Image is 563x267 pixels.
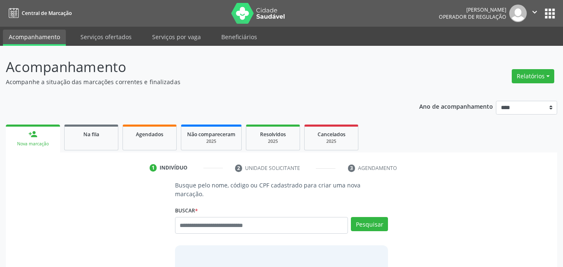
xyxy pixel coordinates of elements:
[160,164,188,172] div: Indivíduo
[175,181,388,198] p: Busque pelo nome, código ou CPF cadastrado para criar uma nova marcação.
[512,69,554,83] button: Relatórios
[22,10,72,17] span: Central de Marcação
[83,131,99,138] span: Na fila
[150,164,157,172] div: 1
[439,6,506,13] div: [PERSON_NAME]
[6,6,72,20] a: Central de Marcação
[175,204,198,217] label: Buscar
[12,141,54,147] div: Nova marcação
[419,101,493,111] p: Ano de acompanhamento
[215,30,263,44] a: Beneficiários
[6,77,392,86] p: Acompanhe a situação das marcações correntes e finalizadas
[509,5,527,22] img: img
[543,6,557,21] button: apps
[136,131,163,138] span: Agendados
[530,7,539,17] i: 
[351,217,388,231] button: Pesquisar
[527,5,543,22] button: 
[6,57,392,77] p: Acompanhamento
[318,131,345,138] span: Cancelados
[28,130,38,139] div: person_add
[146,30,207,44] a: Serviços por vaga
[439,13,506,20] span: Operador de regulação
[310,138,352,145] div: 2025
[187,138,235,145] div: 2025
[252,138,294,145] div: 2025
[260,131,286,138] span: Resolvidos
[75,30,138,44] a: Serviços ofertados
[3,30,66,46] a: Acompanhamento
[187,131,235,138] span: Não compareceram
